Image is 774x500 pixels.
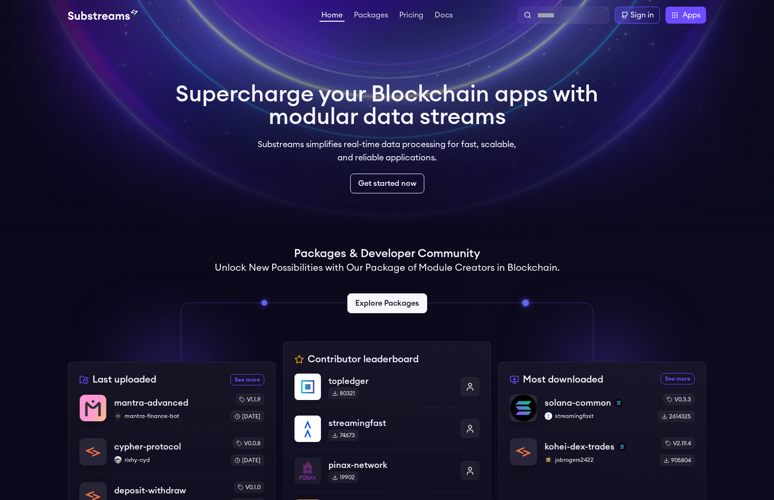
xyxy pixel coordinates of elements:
[114,412,122,420] img: mantra-finance-bot
[114,396,188,409] p: mantra-advanced
[615,399,623,407] img: solana
[114,456,223,464] p: rixhy-cyd
[328,472,359,483] div: 19902
[662,438,695,449] div: v2.19.4
[294,458,321,484] img: pinax-network
[294,408,480,450] a: streamingfaststreamingfast74673
[294,450,480,492] a: pinax-networkpinax-network19902
[215,261,560,275] h2: Unlock New Possibilities with Our Package of Module Creators in Blockchain.
[510,439,537,465] img: kohei-dex-trades
[510,395,537,421] img: solana-common
[79,430,264,474] a: cypher-protocolcypher-protocolrixhy-cydrixhy-cydv0.0.8[DATE]
[79,394,264,430] a: mantra-advancedmantra-advancedmantra-finance-botmantra-finance-botv1.1.9[DATE]
[545,396,611,409] p: solana-common
[397,11,425,21] a: Pricing
[615,7,660,24] a: Sign in
[236,394,264,405] div: v1.1.9
[234,482,264,493] div: v0.1.0
[328,388,359,399] div: 80321
[618,443,626,450] img: solana
[176,83,598,128] h1: Supercharge your Blockchain apps with modular data streams
[545,412,650,420] p: streamingfast
[328,430,359,441] div: 74673
[328,375,453,388] p: topledger
[658,411,695,422] div: 2614325
[231,455,264,466] div: [DATE]
[545,440,614,453] p: kohei-dex-trades
[80,395,106,421] img: mantra-advanced
[682,9,700,21] span: Apps
[114,440,181,453] p: cypher-protocol
[114,412,223,420] p: mantra-finance-bot
[114,456,122,464] img: rixhy-cyd
[347,293,427,313] a: Explore Packages
[661,373,695,384] a: See more most downloaded packages
[251,138,523,164] p: Substreams simplifies real-time data processing for fast, scalable, and reliable applications.
[631,9,654,21] div: Sign in
[294,374,321,400] img: topledger
[660,455,695,466] div: 905804
[510,394,695,430] a: solana-commonsolana-commonsolanastreamingfaststreamingfastv0.3.32614325
[328,458,453,472] p: pinax-network
[545,412,552,420] img: streamingfast
[545,456,652,464] p: jobrogers2422
[231,411,264,422] div: [DATE]
[320,11,345,22] a: Home
[68,9,138,21] img: Substream's logo
[230,374,264,385] a: See more recently uploaded packages
[294,374,480,408] a: topledgertopledger80321
[352,11,390,21] a: Packages
[294,416,321,442] img: streamingfast
[80,439,106,465] img: cypher-protocol
[545,456,552,464] img: jobrogers2422
[350,174,424,193] a: Get started now
[233,438,264,449] div: v0.0.8
[328,417,453,430] p: streamingfast
[433,11,454,21] a: Docs
[294,246,480,261] h1: Packages & Developer Community
[663,394,695,405] div: v0.3.3
[114,484,186,497] p: deposit-withdraw
[510,430,695,466] a: kohei-dex-tradeskohei-dex-tradessolanajobrogers2422jobrogers2422v2.19.4905804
